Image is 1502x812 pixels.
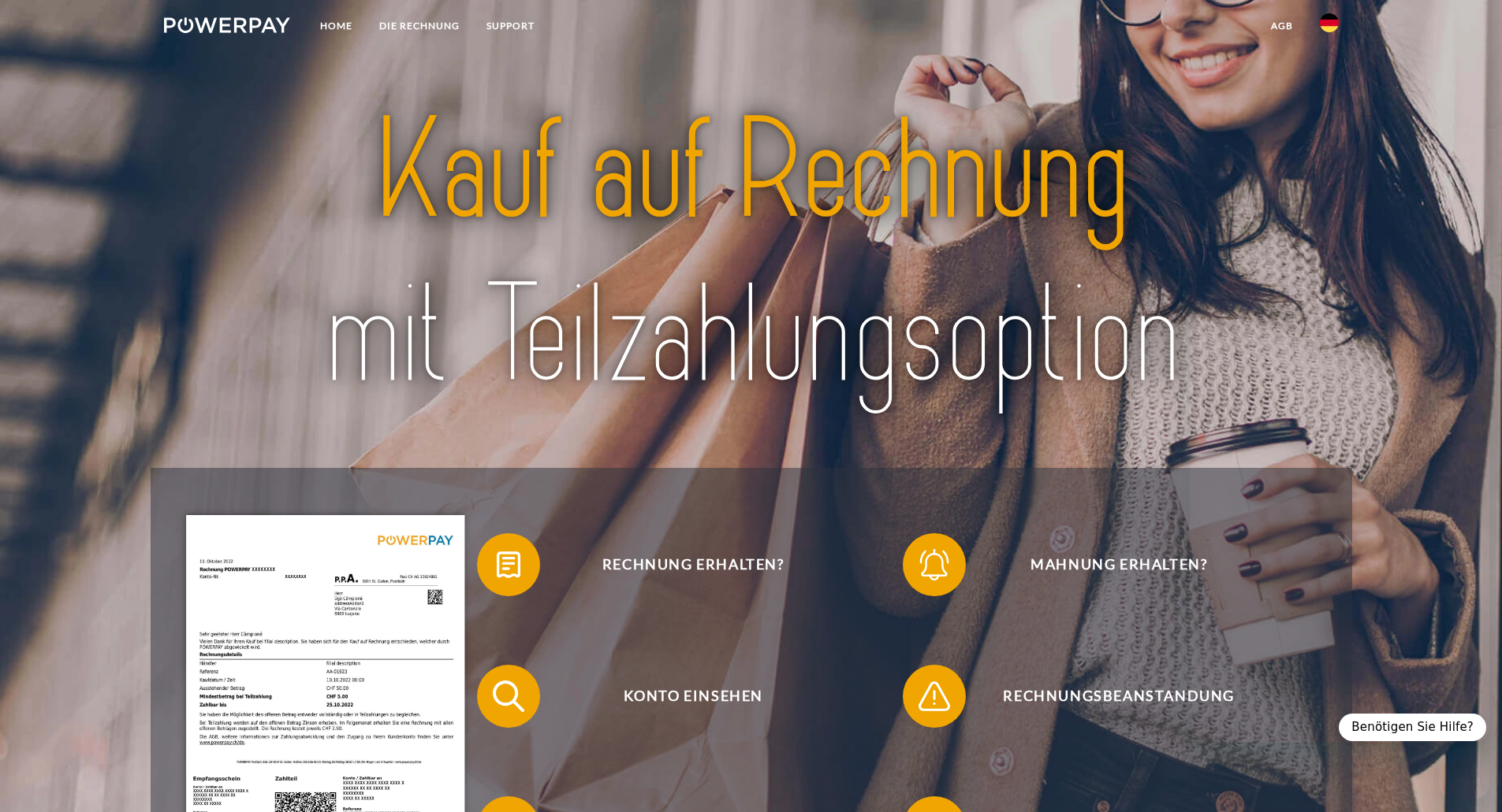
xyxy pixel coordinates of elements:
[500,533,886,596] span: Rechnung erhalten?
[915,677,954,716] img: qb_warning.svg
[926,533,1312,596] span: Mahnung erhalten?
[477,665,887,728] button: Konto einsehen
[1439,749,1489,799] iframe: Schaltfläche zum Öffnen des Messaging-Fensters
[489,677,528,716] img: qb_search.svg
[366,12,473,40] a: DIE RECHNUNG
[477,533,887,596] button: Rechnung erhalten?
[926,665,1312,728] span: Rechnungsbeanstandung
[1258,12,1306,40] a: agb
[903,665,1313,728] button: Rechnungsbeanstandung
[473,12,548,40] a: SUPPORT
[222,81,1280,426] img: title-powerpay_de.svg
[500,665,886,728] span: Konto einsehen
[307,12,366,40] a: Home
[164,17,291,33] img: logo-powerpay-white.svg
[1320,13,1339,32] img: de
[903,533,1313,596] button: Mahnung erhalten?
[915,545,954,584] img: qb_bell.svg
[1190,191,1489,743] iframe: Messaging-Fenster
[489,545,528,584] img: qb_bill.svg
